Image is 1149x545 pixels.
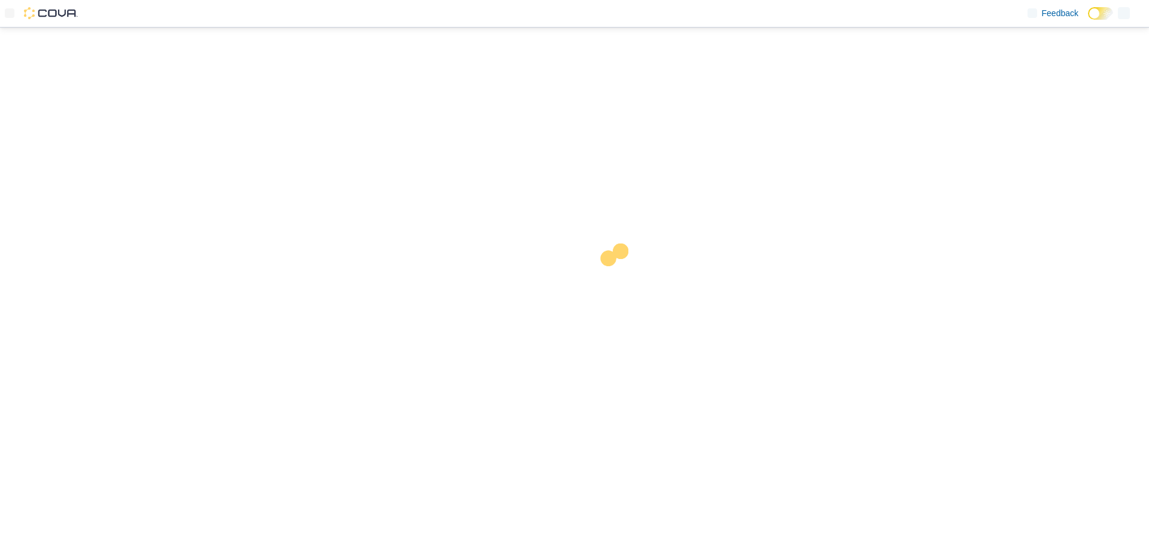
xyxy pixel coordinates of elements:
img: cova-loader [574,235,664,324]
a: Feedback [1023,1,1083,25]
input: Dark Mode [1088,7,1113,20]
img: Cova [24,7,78,19]
span: Feedback [1042,7,1078,19]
